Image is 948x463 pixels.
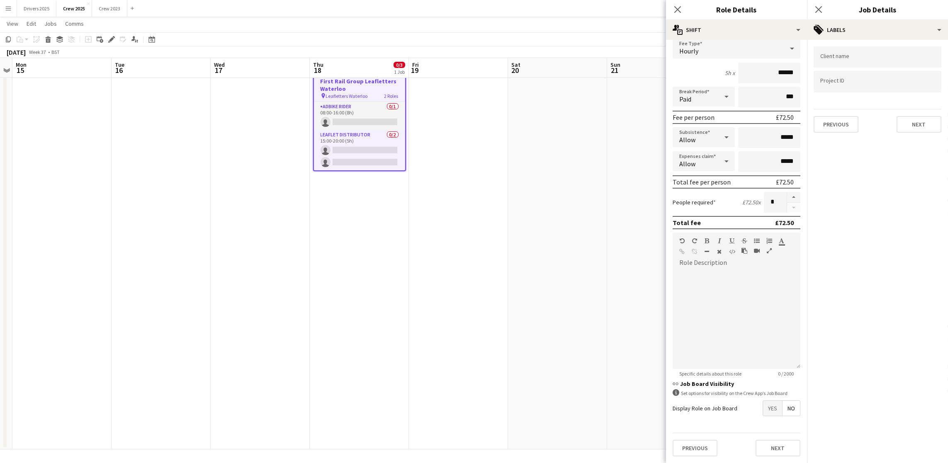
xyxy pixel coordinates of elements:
[673,218,701,227] div: Total fee
[704,248,710,255] button: Horizontal Line
[673,178,731,186] div: Total fee per person
[27,49,48,55] span: Week 37
[897,116,941,133] button: Next
[754,238,760,244] button: Unordered List
[673,405,737,412] label: Display Role on Job Board
[610,61,620,68] span: Sun
[771,371,800,377] span: 0 / 2000
[673,199,716,206] label: People required
[314,102,405,130] app-card-role: Adbike Rider0/108:00-16:00 (8h)
[783,401,800,416] span: No
[51,49,60,55] div: BST
[741,247,747,254] button: Paste as plain text
[609,65,620,75] span: 21
[766,238,772,244] button: Ordered List
[776,113,794,121] div: £72.50
[754,247,760,254] button: Insert video
[679,160,695,168] span: Allow
[775,218,794,227] div: £72.50
[213,65,225,75] span: 17
[776,178,794,186] div: £72.50
[725,69,735,77] div: 5h x
[820,53,935,61] input: Type to search client labels...
[666,20,807,40] div: Shift
[7,48,26,56] div: [DATE]
[314,78,405,92] h3: First Rail Group Leafletters Waterloo
[766,247,772,254] button: Fullscreen
[214,61,225,68] span: Wed
[511,61,520,68] span: Sat
[741,238,747,244] button: Strikethrough
[679,95,691,103] span: Paid
[3,18,22,29] a: View
[44,20,57,27] span: Jobs
[673,380,800,388] h3: Job Board Visibility
[27,20,36,27] span: Edit
[756,440,800,456] button: Next
[412,61,419,68] span: Fri
[115,61,124,68] span: Tue
[717,248,722,255] button: Clear Formatting
[729,238,735,244] button: Underline
[23,18,39,29] a: Edit
[313,61,323,68] span: Thu
[7,20,18,27] span: View
[326,93,368,99] span: Leafletters Waterloo
[679,47,698,55] span: Hourly
[807,20,948,40] div: Labels
[411,65,419,75] span: 19
[92,0,127,17] button: Crew 2023
[673,371,748,377] span: Specific details about this role
[56,0,92,17] button: Crew 2025
[807,4,948,15] h3: Job Details
[394,62,405,68] span: 0/3
[313,58,406,171] app-job-card: Draft08:00-20:00 (12h)0/3First Rail Group Leafletters Waterloo Leafletters Waterloo2 RolesAdbike ...
[763,401,782,416] span: Yes
[17,0,56,17] button: Drivers 2025
[729,248,735,255] button: HTML Code
[15,65,27,75] span: 15
[666,4,807,15] h3: Role Details
[679,238,685,244] button: Undo
[62,18,87,29] a: Comms
[114,65,124,75] span: 16
[673,113,715,121] div: Fee per person
[312,65,323,75] span: 18
[679,136,695,144] span: Allow
[16,61,27,68] span: Mon
[65,20,84,27] span: Comms
[692,238,698,244] button: Redo
[673,389,800,397] div: Set options for visibility on the Crew App’s Job Board
[41,18,60,29] a: Jobs
[779,238,785,244] button: Text Color
[717,238,722,244] button: Italic
[814,116,858,133] button: Previous
[394,69,405,75] div: 1 Job
[704,238,710,244] button: Bold
[314,130,405,170] app-card-role: Leaflet Distributor0/215:00-20:00 (5h)
[787,192,800,203] button: Increase
[384,93,399,99] span: 2 Roles
[510,65,520,75] span: 20
[742,199,761,206] div: £72.50 x
[820,78,935,85] input: Type to search project ID labels...
[673,440,717,456] button: Previous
